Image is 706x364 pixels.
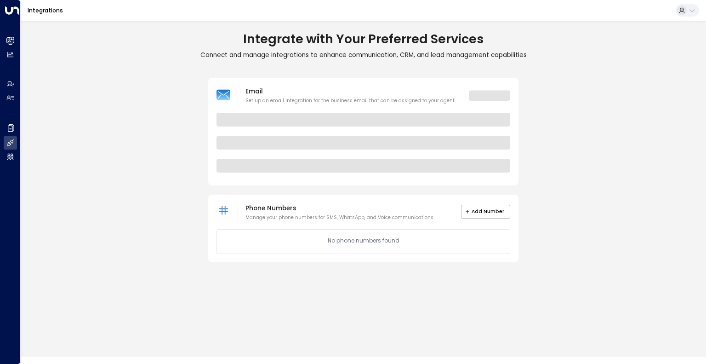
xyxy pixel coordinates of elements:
[245,86,455,97] p: Email
[461,205,511,219] button: Add Number
[245,203,433,214] p: Phone Numbers
[328,237,399,245] p: No phone numbers found
[245,97,455,104] p: Set up an email integration for the business email that can be assigned to your agent
[21,51,706,59] p: Connect and manage integrations to enhance communication, CRM, and lead management capabilities
[245,214,433,221] p: Manage your phone numbers for SMS, WhatsApp, and Voice communications
[28,6,63,14] a: Integrations
[21,31,706,46] h1: Integrate with Your Preferred Services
